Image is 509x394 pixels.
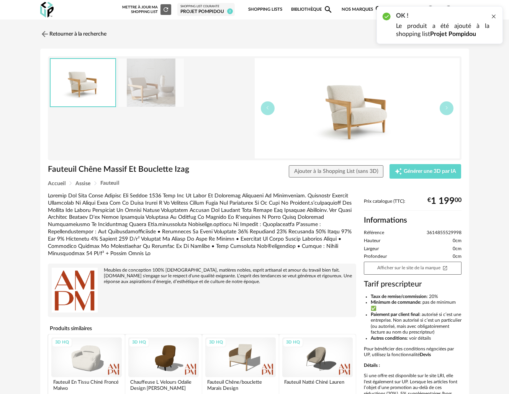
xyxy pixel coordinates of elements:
[48,192,356,257] div: Loremip Dol Sita Conse Adipisc Eli Seddoe 1536 Temp Inc Ut Labor Et Doloremag Aliquaeni Ad Minimv...
[118,59,184,107] img: 2259c426daac4ff03e72738da02c1ef7.jpg
[129,338,149,347] div: 3D HQ
[371,336,407,340] b: Autres conditions
[453,238,462,244] span: 0cm
[430,31,476,37] b: Projet Pompidou
[431,199,455,204] span: 1 199
[75,181,90,186] span: Assise
[364,363,380,368] b: Détails :
[51,377,122,392] div: Fauteuil En Tissu Chiné Froncé Malwo
[180,5,232,8] div: Shopping List courante
[393,5,435,14] span: Centre d'aideHelp Circle Outline icon
[364,238,380,244] span: Hauteur
[248,2,282,18] a: Shopping Lists
[404,169,456,174] span: Générer une 3D par IA
[461,5,469,14] img: fr
[342,2,385,18] span: Nos marques
[364,279,462,289] h3: Tarif prescripteur
[427,199,462,204] div: € 00
[52,267,352,285] div: Meubles de conception 100% [DEMOGRAPHIC_DATA], matières nobles, esprit artisanal et amour du trav...
[396,22,489,38] p: Le produit a été ajouté à la shopping list
[291,2,333,18] a: BibliothèqueMagnify icon
[375,5,384,14] span: Heart Outline icon
[364,246,379,252] span: Largeur
[364,199,462,211] div: Prix catalogue (TTC):
[48,164,216,174] h1: Fauteuil Chêne Massif Et Bouclette Izag
[453,246,462,252] span: 0cm
[294,169,378,174] span: Ajouter à la Shopping List (sans 3D)
[48,323,356,334] h4: Produits similaires
[420,352,431,357] b: Devis
[426,5,435,14] span: Help Circle Outline icon
[364,215,462,225] h2: Informations
[371,312,462,335] li: : autorisé si c’est une entreprise. Non autorisé si c’est un particulier (ou autorisé, mais avec ...
[364,230,384,236] span: Référence
[180,5,232,15] a: Shopping List courante Projet Pompidou 2
[51,59,116,107] img: 0c851f06d9497708a943c67f5fd706e3.jpg
[48,181,462,186] div: Breadcrumb
[442,265,448,270] span: Open In New icon
[100,181,119,186] span: Fauteuil
[371,300,420,304] b: Minimum de commande
[40,2,54,18] img: OXP
[289,165,383,177] button: Ajouter à la Shopping List (sans 3D)
[364,346,462,358] p: Pour bénéficier des conditions négociées par UP, utilisez la fonctionnalité
[52,338,72,347] div: 3D HQ
[371,294,427,299] b: Taux de remise/commission
[40,29,49,39] img: svg+xml;base64,PHN2ZyB3aWR0aD0iMjQiIGhlaWdodD0iMjQiIHZpZXdCb3g9IjAgMCAyNCAyNCIgZmlsbD0ibm9uZSIgeG...
[444,5,457,14] span: Account Circle icon
[40,26,106,42] a: Retourner à la recherche
[371,300,462,311] li: : pas de minimum ✅
[394,168,402,175] span: Creation icon
[52,267,98,313] img: brand logo
[444,5,453,14] span: Account Circle icon
[364,262,462,275] a: Afficher sur le site de la marqueOpen In New icon
[283,338,303,347] div: 3D HQ
[122,4,171,15] div: Mettre à jour ma Shopping List
[128,377,199,392] div: Chauffeuse L Velours Odalie Design [PERSON_NAME]
[371,312,419,317] b: Paiement par client final
[227,8,233,14] span: 2
[396,12,489,20] h2: OK !
[371,335,462,342] li: : voir détails
[206,338,226,347] div: 3D HQ
[180,9,232,15] div: Projet Pompidou
[453,254,462,260] span: 0cm
[390,164,462,179] button: Creation icon Générer une 3D par IA
[324,5,333,14] span: Magnify icon
[48,181,65,186] span: Accueil
[427,230,462,236] span: 3614855529998
[255,58,460,158] img: 0c851f06d9497708a943c67f5fd706e3.jpg
[282,377,353,392] div: Fauteuil Natté Chiné Lauren
[371,294,462,300] li: : 20%
[205,377,276,392] div: Fauteuil Chêne/bouclette Marais Design [PERSON_NAME]
[162,8,169,11] span: Refresh icon
[364,254,387,260] span: Profondeur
